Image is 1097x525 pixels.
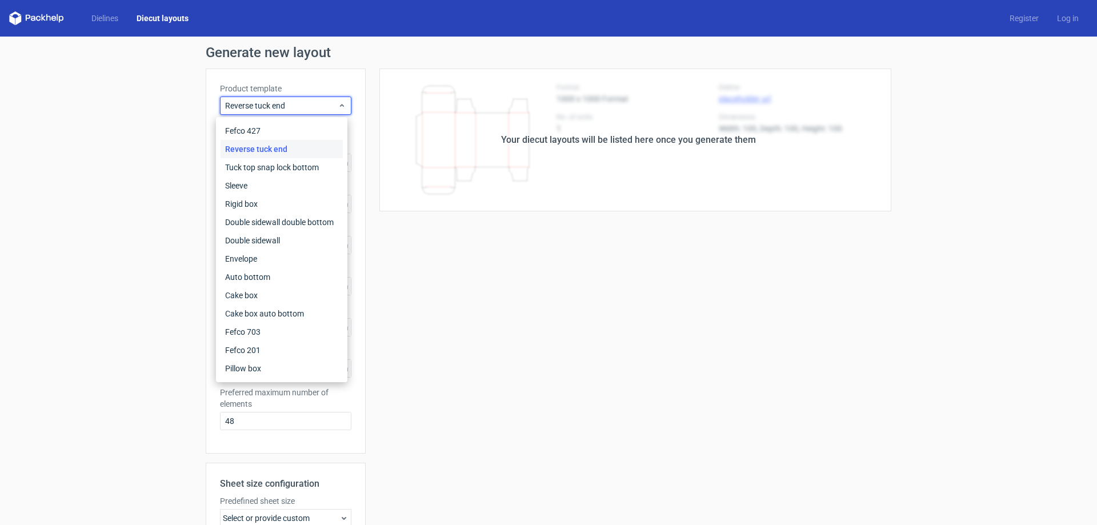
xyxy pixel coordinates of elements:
a: Dielines [82,13,127,24]
div: Rigid box [221,195,343,213]
span: Reverse tuck end [225,100,338,111]
h2: Sheet size configuration [220,477,351,491]
a: Log in [1048,13,1088,24]
a: Diecut layouts [127,13,198,24]
div: Fefco 427 [221,122,343,140]
label: Preferred maximum number of elements [220,387,351,410]
div: Your diecut layouts will be listed here once you generate them [501,133,756,147]
div: Reverse tuck end [221,140,343,158]
h1: Generate new layout [206,46,891,59]
div: Envelope [221,250,343,268]
div: Fefco 201 [221,341,343,359]
label: Predefined sheet size [220,495,351,507]
div: Cake box auto bottom [221,304,343,323]
div: Sleeve [221,177,343,195]
div: Double sidewall double bottom [221,213,343,231]
div: Tuck top snap lock bottom [221,158,343,177]
div: Pillow box [221,359,343,378]
div: Double sidewall [221,231,343,250]
div: Auto bottom [221,268,343,286]
a: Register [1000,13,1048,24]
div: Fefco 703 [221,323,343,341]
div: Cake box [221,286,343,304]
label: Product template [220,83,351,94]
